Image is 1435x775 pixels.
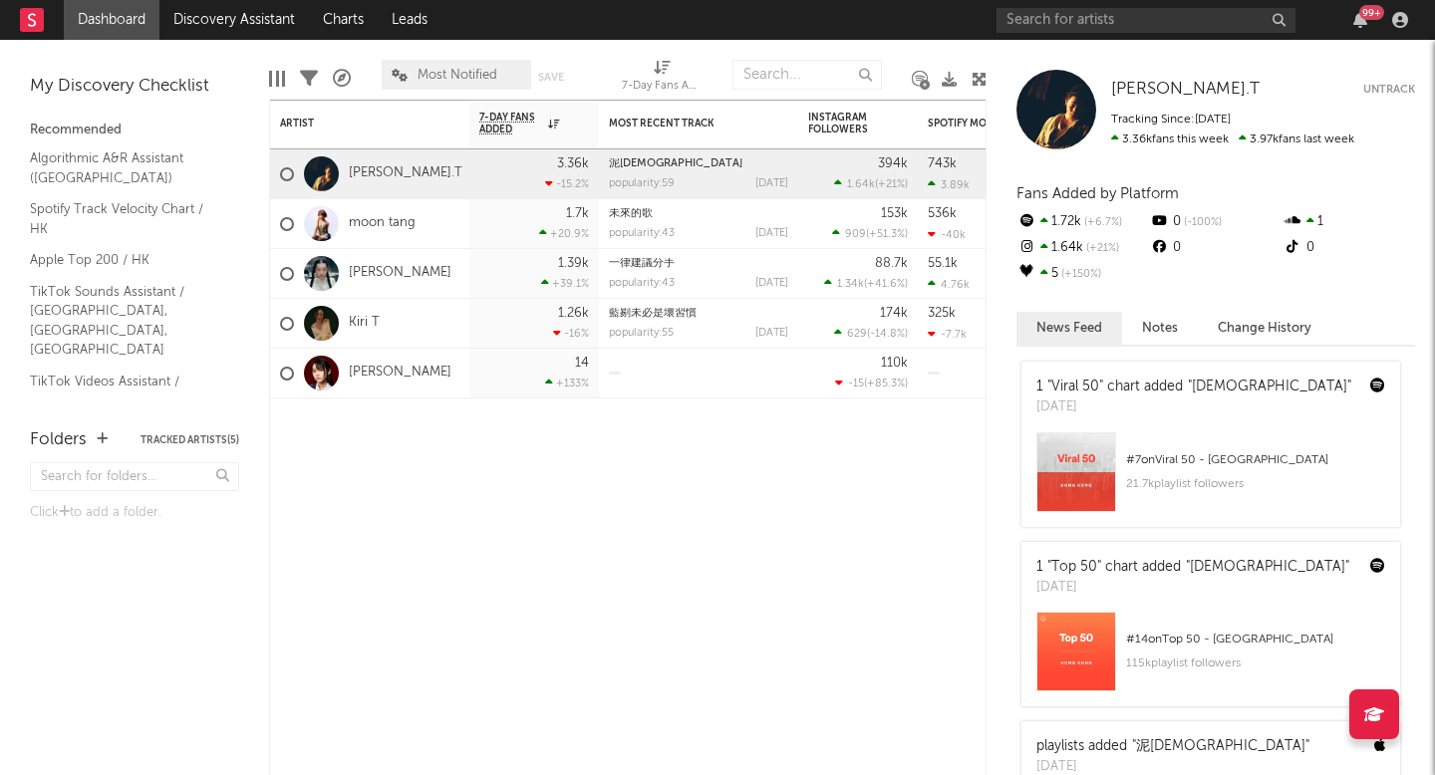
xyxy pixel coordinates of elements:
input: Search for folders... [30,462,239,491]
div: 55.1k [928,257,958,270]
div: # 7 on Viral 50 - [GEOGRAPHIC_DATA] [1126,448,1385,472]
a: TikTok Videos Assistant / [GEOGRAPHIC_DATA], [GEOGRAPHIC_DATA], [GEOGRAPHIC_DATA] [30,371,219,450]
span: 629 [847,329,867,340]
input: Search for artists [997,8,1295,33]
span: +51.3 % [869,229,905,240]
a: 藍剔未必是壞習慣 [609,308,697,319]
div: 7-Day Fans Added (7-Day Fans Added) [622,50,702,108]
div: My Discovery Checklist [30,75,239,99]
a: moon tang [349,215,416,232]
div: A&R Pipeline [333,50,351,108]
div: 110k [881,357,908,370]
a: Apple Top 200 / HK [30,249,219,271]
div: 115k playlist followers [1126,651,1385,675]
a: [PERSON_NAME] [349,265,451,282]
a: [PERSON_NAME].T [1111,80,1260,100]
div: -16 % [553,327,589,340]
div: 325k [928,307,956,320]
span: +21 % [878,179,905,190]
div: 1 "Top 50" chart added [1036,557,1349,578]
div: 3.89k [928,178,970,191]
span: +6.7 % [1081,217,1122,228]
div: ( ) [824,277,908,290]
a: TikTok Sounds Assistant / [GEOGRAPHIC_DATA], [GEOGRAPHIC_DATA], [GEOGRAPHIC_DATA] [30,281,219,361]
button: Notes [1122,312,1198,345]
div: 1.7k [566,207,589,220]
a: Spotify Track Velocity Chart / HK [30,198,219,239]
a: Algorithmic A&R Assistant ([GEOGRAPHIC_DATA]) [30,147,219,188]
span: -15 [848,379,864,389]
div: popularity: 55 [609,328,674,339]
span: +41.6 % [867,279,905,290]
span: Fans Added by Platform [1016,186,1179,201]
span: 909 [845,229,866,240]
span: +85.3 % [867,379,905,389]
div: 1 "Viral 50" chart added [1036,377,1351,397]
div: Edit Columns [269,50,285,108]
a: Kiri T [349,315,380,332]
span: +21 % [1083,243,1119,254]
a: 一律建議分手 [609,258,675,269]
span: [PERSON_NAME].T [1111,81,1260,98]
div: Folders [30,428,87,452]
div: 743k [928,157,957,170]
div: 藍剔未必是壞習慣 [609,308,788,319]
div: # 14 on Top 50 - [GEOGRAPHIC_DATA] [1126,628,1385,651]
div: 536k [928,207,957,220]
div: [DATE] [755,228,788,239]
div: 5 [1016,261,1149,287]
a: [PERSON_NAME] [349,365,451,382]
div: popularity: 43 [609,278,675,289]
div: 1.64k [1016,235,1149,261]
div: ( ) [835,377,908,389]
div: 394k [878,157,908,170]
div: Most Recent Track [609,118,758,129]
button: Change History [1198,312,1331,345]
div: -40k [928,228,966,241]
div: Filters [300,50,318,108]
div: 7-Day Fans Added (7-Day Fans Added) [622,75,702,99]
a: [PERSON_NAME].T [349,165,462,182]
div: popularity: 43 [609,228,675,239]
div: Click to add a folder. [30,501,239,525]
div: 1.26k [558,307,589,320]
div: Instagram Followers [808,112,878,135]
div: [DATE] [755,278,788,289]
div: Recommended [30,119,239,142]
div: +20.9 % [539,227,589,240]
span: Tracking Since: [DATE] [1111,114,1231,126]
button: Save [538,72,564,83]
span: -100 % [1181,217,1222,228]
div: 1.39k [558,257,589,270]
div: 0 [1149,209,1282,235]
span: 7-Day Fans Added [479,112,543,135]
div: [DATE] [1036,578,1349,598]
button: Tracked Artists(5) [141,435,239,445]
span: 3.97k fans last week [1111,133,1354,145]
div: 3.36k [557,157,589,170]
div: -15.2 % [545,177,589,190]
span: 3.36k fans this week [1111,133,1229,145]
div: 未來的歌 [609,208,788,219]
button: 99+ [1353,12,1367,28]
input: Search... [732,60,882,90]
button: News Feed [1016,312,1122,345]
div: -7.7k [928,328,967,341]
a: #14onTop 50 - [GEOGRAPHIC_DATA]115kplaylist followers [1021,612,1400,706]
div: 4.76k [928,278,970,291]
div: 21.7k playlist followers [1126,472,1385,496]
a: #7onViral 50 - [GEOGRAPHIC_DATA]21.7kplaylist followers [1021,432,1400,527]
span: Most Notified [418,69,497,82]
div: 99 + [1359,5,1384,20]
div: ( ) [834,327,908,340]
div: +39.1 % [541,277,589,290]
div: Spotify Monthly Listeners [928,118,1077,129]
span: 1.34k [837,279,864,290]
a: 未來的歌 [609,208,653,219]
a: "[DEMOGRAPHIC_DATA]" [1188,380,1351,393]
div: 泥菩薩 [609,158,788,169]
button: Untrack [1363,80,1415,100]
div: ( ) [834,177,908,190]
div: playlists added [1036,736,1309,757]
span: +150 % [1058,269,1101,280]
